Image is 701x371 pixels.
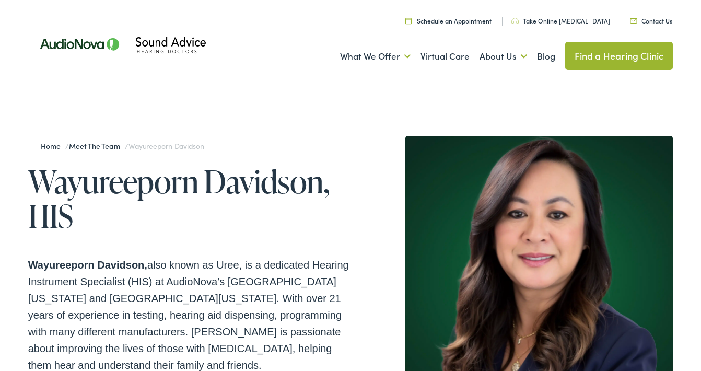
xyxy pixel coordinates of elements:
[630,16,672,25] a: Contact Us
[420,37,470,76] a: Virtual Care
[69,141,125,151] a: Meet the Team
[405,16,492,25] a: Schedule an Appointment
[41,141,204,151] span: / /
[537,37,555,76] a: Blog
[128,141,204,151] span: Wayureeporn Davidson
[511,18,519,24] img: Headphone icon in a unique green color, suggesting audio-related services or features.
[28,164,350,233] h1: Wayureeporn Davidson, HIS
[511,16,610,25] a: Take Online [MEDICAL_DATA]
[565,42,673,70] a: Find a Hearing Clinic
[340,37,411,76] a: What We Offer
[41,141,65,151] a: Home
[28,259,147,271] strong: Wayureeporn Davidson,
[480,37,527,76] a: About Us
[630,18,637,24] img: Icon representing mail communication in a unique green color, indicative of contact or communicat...
[405,17,412,24] img: Calendar icon in a unique green color, symbolizing scheduling or date-related features.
